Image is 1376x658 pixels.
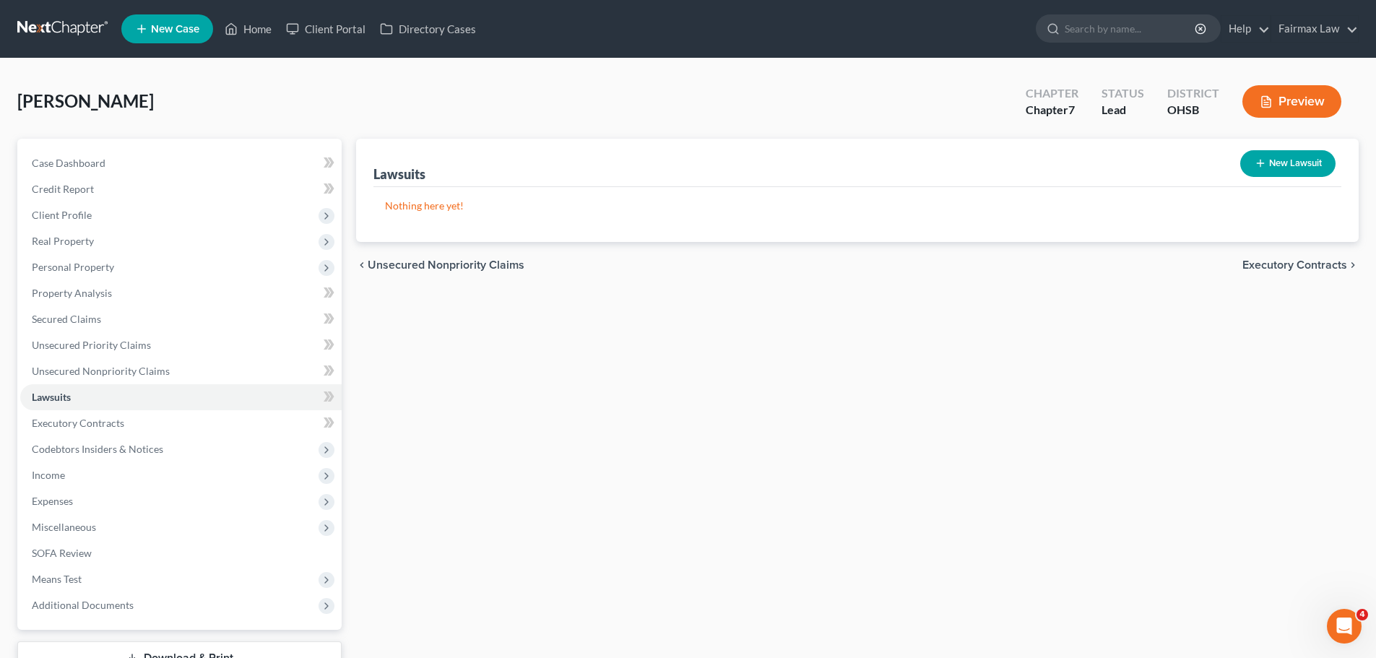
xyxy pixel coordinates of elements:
span: Miscellaneous [32,521,96,533]
div: OHSB [1167,102,1219,118]
input: Search by name... [1065,15,1197,42]
a: Unsecured Nonpriority Claims [20,358,342,384]
iframe: Intercom live chat [1327,609,1362,644]
p: Nothing here yet! [385,199,1330,213]
span: Income [32,469,65,481]
a: Secured Claims [20,306,342,332]
a: Fairmax Law [1271,16,1358,42]
span: Credit Report [32,183,94,195]
span: Secured Claims [32,313,101,325]
span: Real Property [32,235,94,247]
div: Status [1102,85,1144,102]
span: New Case [151,24,199,35]
span: SOFA Review [32,547,92,559]
span: 4 [1356,609,1368,620]
span: [PERSON_NAME] [17,90,154,111]
span: Additional Documents [32,599,134,611]
div: Lead [1102,102,1144,118]
span: Expenses [32,495,73,507]
button: chevron_left Unsecured Nonpriority Claims [356,259,524,271]
span: Codebtors Insiders & Notices [32,443,163,455]
span: Unsecured Nonpriority Claims [32,365,170,377]
div: District [1167,85,1219,102]
a: Credit Report [20,176,342,202]
button: Executory Contracts chevron_right [1242,259,1359,271]
a: Unsecured Priority Claims [20,332,342,358]
i: chevron_left [356,259,368,271]
span: Executory Contracts [32,417,124,429]
div: Chapter [1026,85,1078,102]
span: Means Test [32,573,82,585]
a: Home [217,16,279,42]
i: chevron_right [1347,259,1359,271]
span: Lawsuits [32,391,71,403]
a: Lawsuits [20,384,342,410]
span: Executory Contracts [1242,259,1347,271]
span: Property Analysis [32,287,112,299]
div: Chapter [1026,102,1078,118]
span: 7 [1068,103,1075,116]
button: Preview [1242,85,1341,118]
span: Personal Property [32,261,114,273]
a: SOFA Review [20,540,342,566]
span: Unsecured Nonpriority Claims [368,259,524,271]
span: Unsecured Priority Claims [32,339,151,351]
a: Directory Cases [373,16,483,42]
div: Lawsuits [373,165,425,183]
a: Property Analysis [20,280,342,306]
a: Executory Contracts [20,410,342,436]
button: New Lawsuit [1240,150,1336,177]
a: Case Dashboard [20,150,342,176]
a: Help [1221,16,1270,42]
span: Client Profile [32,209,92,221]
a: Client Portal [279,16,373,42]
span: Case Dashboard [32,157,105,169]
